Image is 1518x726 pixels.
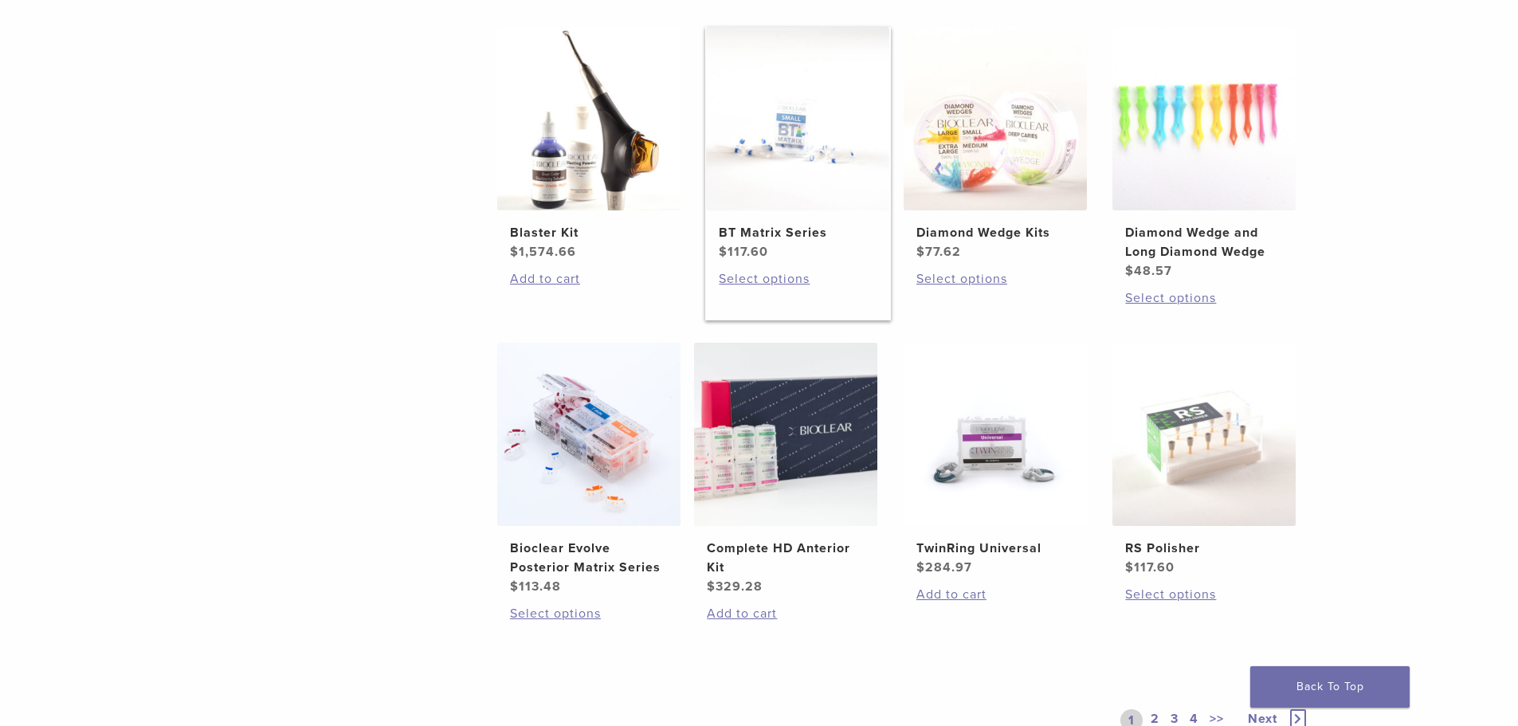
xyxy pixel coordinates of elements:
[904,343,1087,526] img: TwinRing Universal
[916,539,1074,558] h2: TwinRing Universal
[510,244,576,260] bdi: 1,574.66
[1125,288,1283,308] a: Select options for “Diamond Wedge and Long Diamond Wedge”
[719,244,768,260] bdi: 117.60
[1112,27,1296,210] img: Diamond Wedge and Long Diamond Wedge
[705,27,891,261] a: BT Matrix SeriesBT Matrix Series $117.60
[497,343,681,526] img: Bioclear Evolve Posterior Matrix Series
[1112,27,1297,281] a: Diamond Wedge and Long Diamond WedgeDiamond Wedge and Long Diamond Wedge $48.57
[707,579,763,595] bdi: 329.28
[916,269,1074,288] a: Select options for “Diamond Wedge Kits”
[510,604,668,623] a: Select options for “Bioclear Evolve Posterior Matrix Series”
[916,244,925,260] span: $
[1125,263,1134,279] span: $
[1112,343,1296,526] img: RS Polisher
[694,343,877,526] img: Complete HD Anterior Kit
[693,343,879,596] a: Complete HD Anterior KitComplete HD Anterior Kit $329.28
[1125,585,1283,604] a: Select options for “RS Polisher”
[510,223,668,242] h2: Blaster Kit
[1125,559,1134,575] span: $
[706,27,889,210] img: BT Matrix Series
[1112,343,1297,577] a: RS PolisherRS Polisher $117.60
[707,604,865,623] a: Add to cart: “Complete HD Anterior Kit”
[496,27,682,261] a: Blaster KitBlaster Kit $1,574.66
[903,27,1088,261] a: Diamond Wedge KitsDiamond Wedge Kits $77.62
[510,244,519,260] span: $
[904,27,1087,210] img: Diamond Wedge Kits
[719,244,728,260] span: $
[1125,539,1283,558] h2: RS Polisher
[916,559,925,575] span: $
[1125,559,1175,575] bdi: 117.60
[497,27,681,210] img: Blaster Kit
[916,559,972,575] bdi: 284.97
[707,539,865,577] h2: Complete HD Anterior Kit
[510,269,668,288] a: Add to cart: “Blaster Kit”
[916,585,1074,604] a: Add to cart: “TwinRing Universal”
[496,343,682,596] a: Bioclear Evolve Posterior Matrix SeriesBioclear Evolve Posterior Matrix Series $113.48
[707,579,716,595] span: $
[719,223,877,242] h2: BT Matrix Series
[510,579,519,595] span: $
[903,343,1088,577] a: TwinRing UniversalTwinRing Universal $284.97
[719,269,877,288] a: Select options for “BT Matrix Series”
[916,223,1074,242] h2: Diamond Wedge Kits
[510,579,561,595] bdi: 113.48
[916,244,961,260] bdi: 77.62
[1250,666,1410,708] a: Back To Top
[1125,263,1172,279] bdi: 48.57
[510,539,668,577] h2: Bioclear Evolve Posterior Matrix Series
[1125,223,1283,261] h2: Diamond Wedge and Long Diamond Wedge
